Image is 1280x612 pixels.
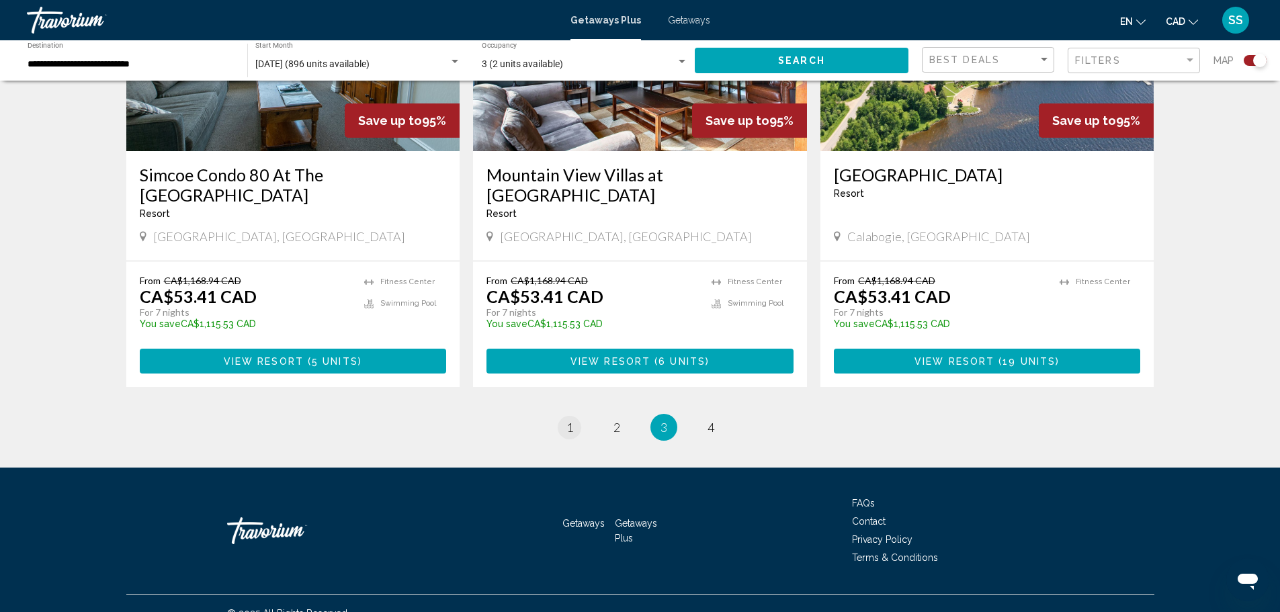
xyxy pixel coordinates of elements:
button: View Resort(5 units) [140,349,447,374]
span: [GEOGRAPHIC_DATA], [GEOGRAPHIC_DATA] [500,229,752,244]
span: View Resort [914,356,994,367]
span: You save [140,318,181,329]
a: Mountain View Villas at [GEOGRAPHIC_DATA] [486,165,794,205]
a: Terms & Conditions [852,552,938,563]
a: Travorium [27,7,557,34]
span: CA$1,168.94 CAD [511,275,588,286]
ul: Pagination [126,414,1154,441]
a: Getaways Plus [615,518,657,543]
button: Change language [1120,11,1146,31]
span: View Resort [224,356,304,367]
a: Simcoe Condo 80 At The [GEOGRAPHIC_DATA] [140,165,447,205]
span: 4 [708,420,714,435]
span: 19 units [1002,356,1056,367]
p: CA$1,115.53 CAD [140,318,351,329]
span: ( ) [650,356,710,367]
span: Save up to [358,114,422,128]
span: Fitness Center [380,277,435,286]
p: For 7 nights [140,306,351,318]
p: CA$53.41 CAD [486,286,603,306]
p: CA$1,115.53 CAD [486,318,698,329]
a: Getaways [562,518,605,529]
button: Filter [1068,47,1200,75]
span: Swimming Pool [728,299,783,308]
span: Save up to [706,114,769,128]
a: Getaways [668,15,710,26]
span: 5 units [312,356,358,367]
button: View Resort(19 units) [834,349,1141,374]
span: 3 (2 units available) [482,58,563,69]
span: Resort [486,208,517,219]
p: CA$1,115.53 CAD [834,318,1047,329]
span: Swimming Pool [380,299,436,308]
span: View Resort [570,356,650,367]
span: 2 [613,420,620,435]
div: 95% [1039,103,1154,138]
span: ( ) [304,356,362,367]
span: CA$1,168.94 CAD [164,275,241,286]
a: [GEOGRAPHIC_DATA] [834,165,1141,185]
p: CA$53.41 CAD [140,286,257,306]
iframe: Button to launch messaging window [1226,558,1269,601]
span: Calabogie, [GEOGRAPHIC_DATA] [847,229,1030,244]
p: CA$53.41 CAD [834,286,951,306]
span: You save [486,318,527,329]
div: 95% [345,103,460,138]
span: From [834,275,855,286]
p: For 7 nights [486,306,698,318]
span: CAD [1166,16,1185,27]
span: CA$1,168.94 CAD [858,275,935,286]
span: en [1120,16,1133,27]
span: [GEOGRAPHIC_DATA], [GEOGRAPHIC_DATA] [153,229,405,244]
span: Best Deals [929,54,1000,65]
span: You save [834,318,875,329]
span: [DATE] (896 units available) [255,58,370,69]
a: Contact [852,516,886,527]
button: View Resort(6 units) [486,349,794,374]
span: From [140,275,161,286]
mat-select: Sort by [929,54,1050,66]
a: FAQs [852,498,875,509]
span: Fitness Center [728,277,782,286]
span: Filters [1075,55,1121,66]
span: Resort [140,208,170,219]
span: 6 units [658,356,706,367]
button: User Menu [1218,6,1253,34]
span: Search [778,56,825,67]
span: SS [1228,13,1243,27]
a: Getaways Plus [570,15,641,26]
a: Travorium [227,511,361,551]
span: Resort [834,188,864,199]
button: Change currency [1166,11,1198,31]
span: Fitness Center [1076,277,1130,286]
a: Privacy Policy [852,534,912,545]
p: For 7 nights [834,306,1047,318]
span: 1 [566,420,573,435]
span: Save up to [1052,114,1116,128]
span: Map [1213,51,1234,70]
span: 3 [660,420,667,435]
div: 95% [692,103,807,138]
span: ( ) [994,356,1060,367]
span: From [486,275,507,286]
button: Search [695,48,908,73]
